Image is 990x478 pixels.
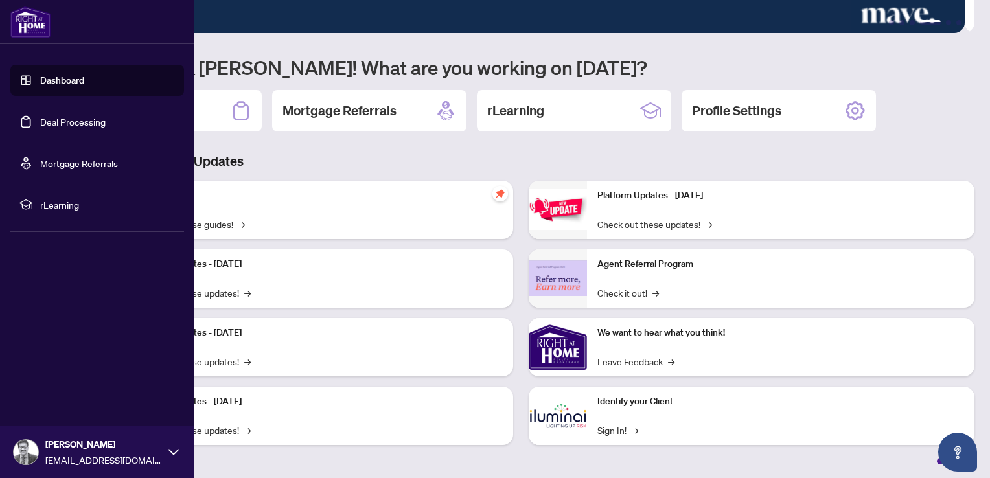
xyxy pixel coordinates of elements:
[40,116,106,128] a: Deal Processing
[45,437,162,451] span: [PERSON_NAME]
[67,152,974,170] h3: Brokerage & Industry Updates
[668,354,674,369] span: →
[938,433,977,472] button: Open asap
[597,326,964,340] p: We want to hear what you think!
[920,20,941,25] button: 4
[956,20,961,25] button: 6
[529,387,587,445] img: Identify your Client
[244,286,251,300] span: →
[632,423,638,437] span: →
[597,188,964,203] p: Platform Updates - [DATE]
[597,257,964,271] p: Agent Referral Program
[45,453,162,467] span: [EMAIL_ADDRESS][DOMAIN_NAME]
[40,157,118,169] a: Mortgage Referrals
[40,74,84,86] a: Dashboard
[889,20,894,25] button: 1
[529,260,587,296] img: Agent Referral Program
[706,217,712,231] span: →
[946,20,951,25] button: 5
[529,189,587,230] img: Platform Updates - June 23, 2025
[136,326,503,340] p: Platform Updates - [DATE]
[238,217,245,231] span: →
[652,286,659,300] span: →
[492,186,508,201] span: pushpin
[597,394,964,409] p: Identify your Client
[136,394,503,409] p: Platform Updates - [DATE]
[67,55,974,80] h1: Welcome back [PERSON_NAME]! What are you working on [DATE]?
[529,318,587,376] img: We want to hear what you think!
[597,217,712,231] a: Check out these updates!→
[136,257,503,271] p: Platform Updates - [DATE]
[14,440,38,464] img: Profile Icon
[244,354,251,369] span: →
[910,20,915,25] button: 3
[487,102,544,120] h2: rLearning
[597,423,638,437] a: Sign In!→
[282,102,397,120] h2: Mortgage Referrals
[597,286,659,300] a: Check it out!→
[244,423,251,437] span: →
[136,188,503,203] p: Self-Help
[40,198,175,212] span: rLearning
[899,20,904,25] button: 2
[692,102,781,120] h2: Profile Settings
[597,354,674,369] a: Leave Feedback→
[10,6,51,38] img: logo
